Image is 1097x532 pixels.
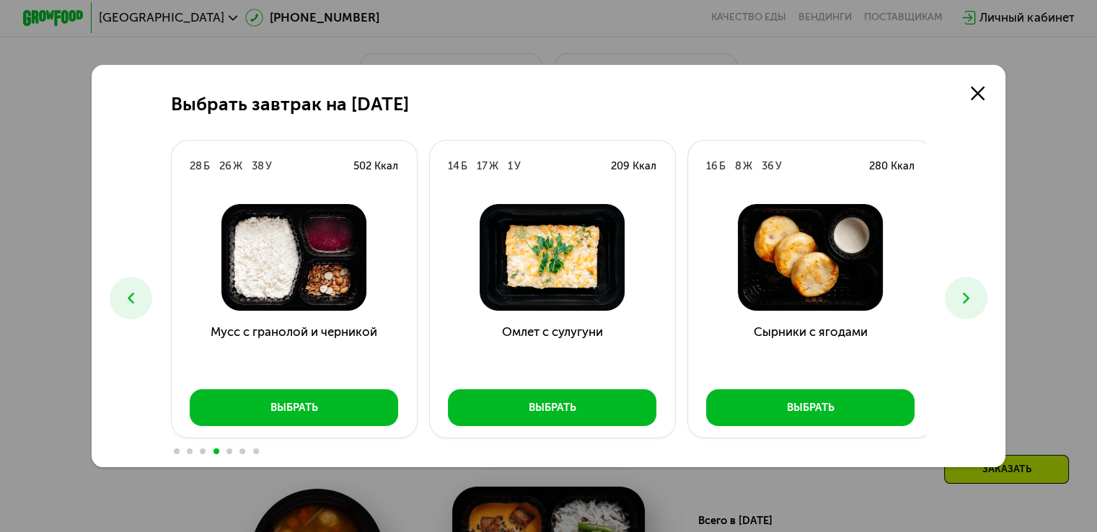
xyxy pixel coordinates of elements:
div: Ж [489,159,498,174]
div: Б [719,159,726,174]
div: 28 [190,159,202,174]
img: Мусс с гранолой и черникой [183,204,404,311]
div: 280 Ккал [869,159,915,174]
div: 36 [762,159,774,174]
div: Выбрать [270,400,318,415]
div: 26 [219,159,232,174]
h3: Сырники с ягодами [688,323,933,378]
div: Выбрать [529,400,576,415]
div: У [775,159,782,174]
h3: Омлет с сулугуни [430,323,675,378]
div: Б [461,159,467,174]
h3: Мусс с гранолой и черникой [172,323,417,378]
img: Омлет с сулугуни [441,204,662,311]
div: 1 [508,159,513,174]
div: 16 [706,159,718,174]
div: 14 [448,159,459,174]
div: Ж [233,159,242,174]
div: 502 Ккал [353,159,398,174]
div: 38 [252,159,264,174]
h2: Выбрать завтрак на [DATE] [171,94,409,115]
img: Сырники с ягодами [700,204,920,311]
div: 209 Ккал [611,159,656,174]
button: Выбрать [706,389,915,426]
div: 17 [477,159,488,174]
div: Б [203,159,210,174]
div: Выбрать [787,400,834,415]
div: 8 [735,159,741,174]
div: Ж [743,159,752,174]
button: Выбрать [190,389,398,426]
div: У [265,159,272,174]
div: У [514,159,521,174]
button: Выбрать [448,389,656,426]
